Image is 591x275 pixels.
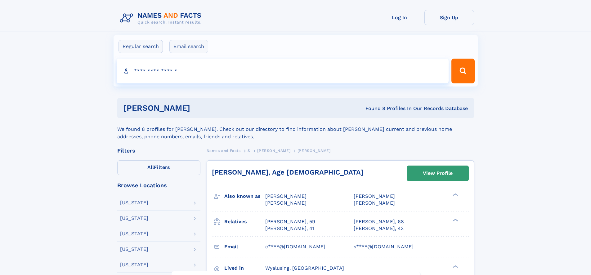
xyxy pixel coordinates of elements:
[354,225,404,232] a: [PERSON_NAME], 43
[120,216,148,221] div: [US_STATE]
[265,225,314,232] a: [PERSON_NAME], 41
[117,183,200,188] div: Browse Locations
[224,191,265,202] h3: Also known as
[407,166,468,181] a: View Profile
[224,216,265,227] h3: Relatives
[117,160,200,175] label: Filters
[123,104,278,112] h1: [PERSON_NAME]
[451,218,459,222] div: ❯
[354,193,395,199] span: [PERSON_NAME]
[120,247,148,252] div: [US_STATE]
[265,265,344,271] span: Wyalusing, [GEOGRAPHIC_DATA]
[265,200,307,206] span: [PERSON_NAME]
[117,10,207,27] img: Logo Names and Facts
[375,10,424,25] a: Log In
[120,200,148,205] div: [US_STATE]
[169,40,208,53] label: Email search
[117,118,474,140] div: We found 8 profiles for [PERSON_NAME]. Check out our directory to find information about [PERSON_...
[278,105,468,112] div: Found 8 Profiles In Our Records Database
[248,149,250,153] span: S
[257,147,290,154] a: [PERSON_NAME]
[120,231,148,236] div: [US_STATE]
[298,149,331,153] span: [PERSON_NAME]
[147,164,154,170] span: All
[207,147,241,154] a: Names and Facts
[119,40,163,53] label: Regular search
[224,263,265,273] h3: Lived in
[265,218,315,225] a: [PERSON_NAME], 59
[248,147,250,154] a: S
[117,148,200,153] div: Filters
[120,262,148,267] div: [US_STATE]
[257,149,290,153] span: [PERSON_NAME]
[212,168,363,176] a: [PERSON_NAME], Age [DEMOGRAPHIC_DATA]
[423,166,453,180] div: View Profile
[265,193,307,199] span: [PERSON_NAME]
[451,59,474,83] button: Search Button
[354,200,395,206] span: [PERSON_NAME]
[451,193,459,197] div: ❯
[424,10,474,25] a: Sign Up
[224,242,265,252] h3: Email
[354,218,404,225] a: [PERSON_NAME], 68
[117,59,449,83] input: search input
[451,264,459,268] div: ❯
